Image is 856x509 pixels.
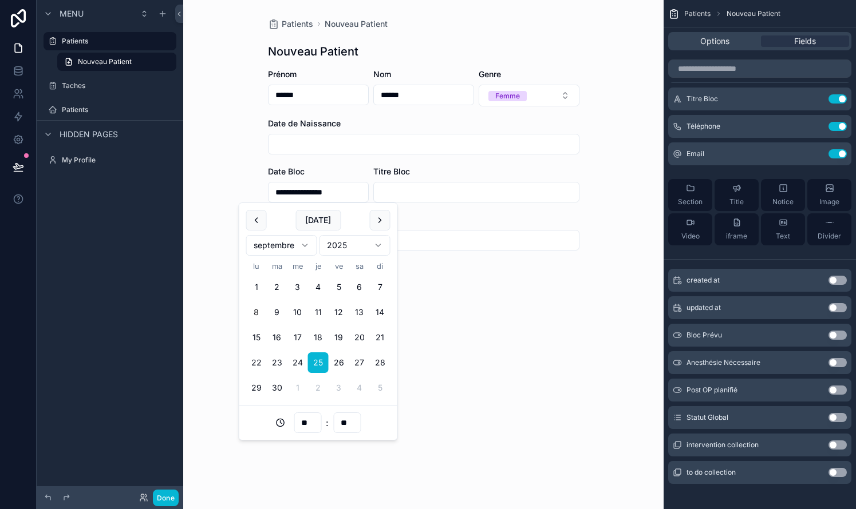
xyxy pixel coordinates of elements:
[268,69,297,79] span: Prénom
[267,327,287,348] button: mardi 16 septembre 2025
[807,213,851,245] button: Divider
[308,302,329,323] button: jeudi 11 septembre 2025
[268,166,305,176] span: Date Bloc
[794,35,816,47] span: Fields
[373,69,391,79] span: Nom
[818,232,841,241] span: Divider
[370,327,390,348] button: dimanche 21 septembre 2025
[687,385,737,395] span: Post OP planifié
[267,352,287,373] button: mardi 23 septembre 2025
[62,156,174,165] label: My Profile
[308,277,329,297] button: jeudi 4 septembre 2025
[761,213,805,245] button: Text
[153,490,179,506] button: Done
[287,277,308,297] button: mercredi 3 septembre 2025
[268,18,313,30] a: Patients
[373,166,410,176] span: Titre Bloc
[681,232,700,241] span: Video
[687,440,759,450] span: intervention collection
[687,331,722,340] span: Bloc Prévu
[329,352,349,373] button: vendredi 26 septembre 2025
[684,9,711,18] span: Patients
[267,377,287,398] button: mardi 30 septembre 2025
[687,303,721,312] span: updated at
[715,213,759,245] button: iframe
[287,327,308,348] button: mercredi 17 septembre 2025
[329,302,349,323] button: vendredi 12 septembre 2025
[329,277,349,297] button: vendredi 5 septembre 2025
[246,277,267,297] button: lundi 1 septembre 2025
[246,412,390,433] div: :
[57,53,176,71] a: Nouveau Patient
[761,179,805,211] button: Notice
[246,302,267,323] button: Today, lundi 8 septembre 2025
[370,377,390,398] button: dimanche 5 octobre 2025
[807,179,851,211] button: Image
[268,118,341,128] span: Date de Naissance
[772,197,794,206] span: Notice
[308,352,329,373] button: jeudi 25 septembre 2025, selected
[668,213,712,245] button: Video
[287,302,308,323] button: mercredi 10 septembre 2025
[44,32,176,50] a: Patients
[329,327,349,348] button: vendredi 19 septembre 2025
[687,468,736,477] span: to do collection
[62,105,174,114] label: Patients
[729,197,744,206] span: Title
[287,352,308,373] button: mercredi 24 septembre 2025
[246,352,267,373] button: lundi 22 septembre 2025
[44,101,176,119] a: Patients
[246,260,267,272] th: lundi
[60,8,84,19] span: Menu
[329,377,349,398] button: vendredi 3 octobre 2025
[726,232,747,241] span: iframe
[479,85,579,106] button: Select Button
[687,358,760,367] span: Anesthésie Nécessaire
[687,94,718,104] span: Titre Bloc
[715,179,759,211] button: Title
[668,179,712,211] button: Section
[308,377,329,398] button: jeudi 2 octobre 2025
[495,91,520,101] div: Femme
[325,18,388,30] a: Nouveau Patient
[349,302,370,323] button: samedi 13 septembre 2025
[44,151,176,169] a: My Profile
[308,327,329,348] button: jeudi 18 septembre 2025
[268,43,358,59] h1: Nouveau Patient
[287,260,308,272] th: mercredi
[687,149,704,158] span: Email
[370,277,390,297] button: dimanche 7 septembre 2025
[246,377,267,398] button: lundi 29 septembre 2025
[370,352,390,373] button: dimanche 28 septembre 2025
[329,260,349,272] th: vendredi
[349,260,370,272] th: samedi
[700,35,729,47] span: Options
[349,352,370,373] button: samedi 27 septembre 2025
[62,37,169,46] label: Patients
[60,129,118,140] span: Hidden pages
[267,302,287,323] button: mardi 9 septembre 2025
[370,302,390,323] button: dimanche 14 septembre 2025
[308,260,329,272] th: jeudi
[295,210,341,230] button: [DATE]
[349,327,370,348] button: samedi 20 septembre 2025
[287,377,308,398] button: mercredi 1 octobre 2025
[819,197,839,206] span: Image
[62,81,174,90] label: Taches
[44,77,176,95] a: Taches
[687,276,720,285] span: created at
[349,377,370,398] button: samedi 4 octobre 2025
[282,18,313,30] span: Patients
[776,232,790,241] span: Text
[687,122,720,131] span: Téléphone
[479,69,501,79] span: Genre
[370,260,390,272] th: dimanche
[349,277,370,297] button: samedi 6 septembre 2025
[727,9,780,18] span: Nouveau Patient
[78,57,132,66] span: Nouveau Patient
[687,413,728,422] span: Statut Global
[678,197,703,206] span: Section
[267,277,287,297] button: mardi 2 septembre 2025
[246,327,267,348] button: lundi 15 septembre 2025
[267,260,287,272] th: mardi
